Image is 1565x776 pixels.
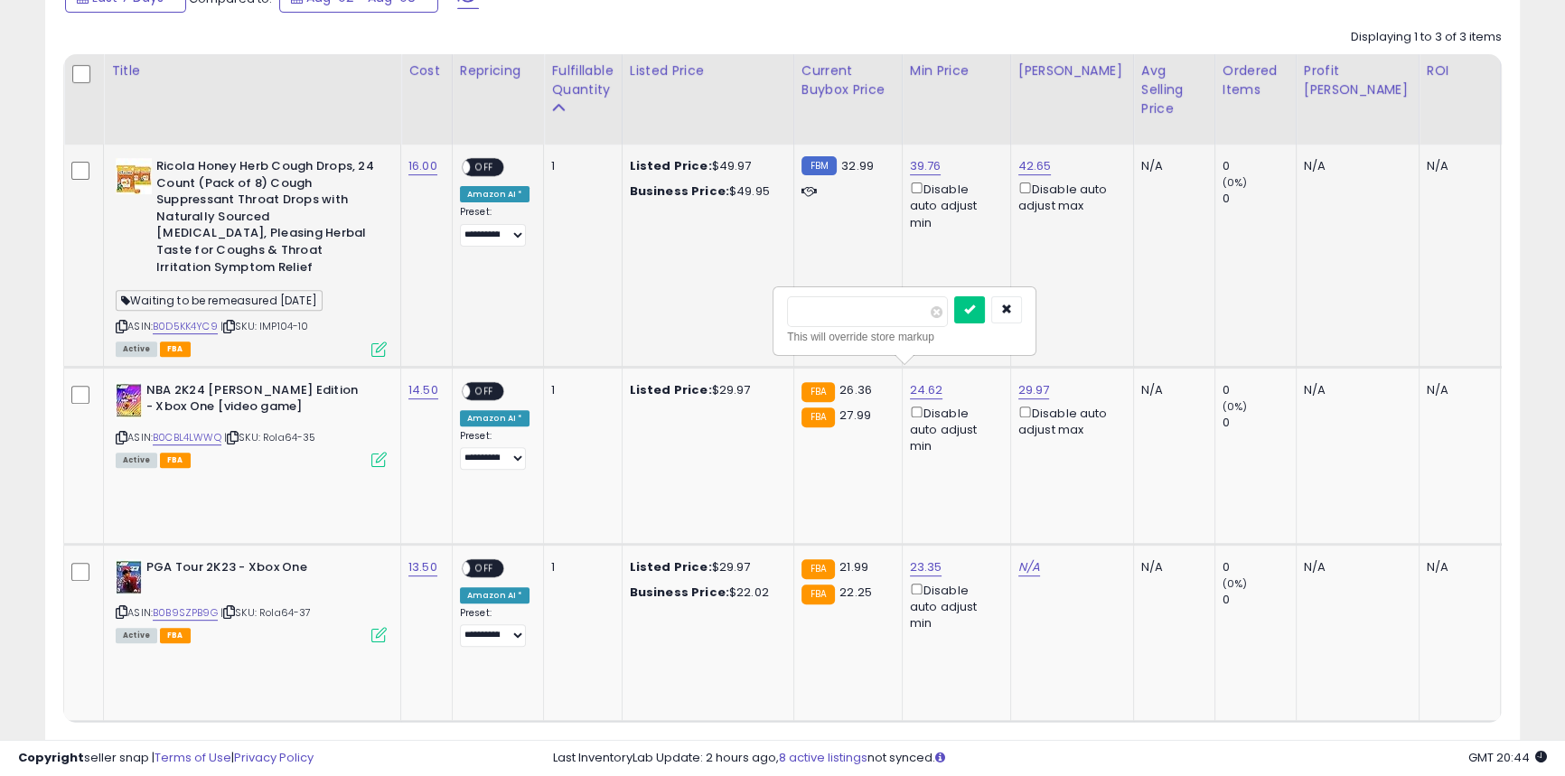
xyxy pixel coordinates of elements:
small: (0%) [1223,576,1248,591]
div: Fulfillable Quantity [551,61,614,99]
a: 14.50 [408,381,438,399]
small: FBA [801,382,835,402]
div: ROI [1427,61,1493,80]
div: $49.95 [630,183,780,200]
img: 51rRa6RsScL._SL40_.jpg [116,382,142,418]
div: N/A [1304,382,1405,398]
div: $29.97 [630,382,780,398]
div: N/A [1141,559,1201,575]
div: Disable auto adjust max [1018,403,1120,438]
a: 39.76 [910,157,942,175]
div: Ordered Items [1223,61,1289,99]
small: FBA [801,559,835,579]
div: $22.02 [630,584,780,601]
div: 1 [551,382,607,398]
div: N/A [1141,158,1201,174]
div: Current Buybox Price [801,61,895,99]
span: FBA [160,628,191,643]
div: 0 [1223,158,1296,174]
span: 26.36 [839,381,872,398]
b: PGA Tour 2K23 - Xbox One [146,559,366,581]
div: [PERSON_NAME] [1018,61,1126,80]
small: (0%) [1223,399,1248,414]
div: Disable auto adjust min [910,580,997,632]
div: $29.97 [630,559,780,575]
img: 411FcwQC66L._SL40_.jpg [116,559,142,595]
div: N/A [1304,559,1405,575]
div: Min Price [910,61,1003,80]
div: Amazon AI * [460,587,530,603]
span: Waiting to be remeasured [DATE] [116,290,323,311]
span: OFF [470,560,499,575]
a: 8 active listings [779,749,867,766]
div: $49.97 [630,158,780,174]
a: 42.65 [1018,157,1052,175]
div: ASIN: [116,559,387,641]
div: N/A [1141,382,1201,398]
a: 29.97 [1018,381,1050,399]
a: 13.50 [408,558,437,576]
div: Preset: [460,206,530,247]
b: Listed Price: [630,157,712,174]
span: FBA [160,341,191,357]
div: 0 [1223,592,1296,608]
a: 16.00 [408,157,437,175]
div: N/A [1304,158,1405,174]
a: B0B9SZPB9G [153,605,218,621]
div: Listed Price [630,61,786,80]
b: Business Price: [630,584,729,601]
span: All listings currently available for purchase on Amazon [116,453,157,468]
div: Avg Selling Price [1141,61,1207,118]
div: Repricing [460,61,537,80]
div: Cost [408,61,445,80]
div: ASIN: [116,382,387,466]
span: 32.99 [841,157,874,174]
a: B0D5KK4YC9 [153,319,218,334]
div: Displaying 1 to 3 of 3 items [1351,29,1502,46]
small: FBA [801,584,835,604]
b: Listed Price: [630,381,712,398]
span: 22.25 [839,584,872,601]
a: B0CBL4LWWQ [153,430,221,445]
div: Amazon AI * [460,186,530,202]
span: 2025-08-16 20:44 GMT [1468,749,1547,766]
div: Disable auto adjust min [910,403,997,455]
div: This will override store markup [787,328,1022,346]
div: Amazon AI * [460,410,530,426]
small: FBA [801,407,835,427]
span: 21.99 [839,558,868,575]
div: Title [111,61,393,80]
div: Preset: [460,607,530,648]
div: 0 [1223,382,1296,398]
strong: Copyright [18,749,84,766]
img: 5130Vbh4iyL._SL40_.jpg [116,158,152,194]
span: OFF [470,383,499,398]
div: seller snap | | [18,750,314,767]
div: N/A [1427,382,1486,398]
small: (0%) [1223,175,1248,190]
b: NBA 2K24 [PERSON_NAME] Edition - Xbox One [video game] [146,382,366,420]
div: Preset: [460,430,530,471]
span: | SKU: Rola64-37 [220,605,312,620]
div: 1 [551,158,607,174]
div: N/A [1427,158,1486,174]
span: | SKU: IMP104-10 [220,319,309,333]
span: OFF [470,160,499,175]
b: Ricola Honey Herb Cough Drops, 24 Count (Pack of 8) Cough Suppressant Throat Drops with Naturally... [156,158,376,280]
span: FBA [160,453,191,468]
div: 1 [551,559,607,575]
a: Terms of Use [155,749,231,766]
div: Disable auto adjust min [910,179,997,231]
span: All listings currently available for purchase on Amazon [116,341,157,357]
div: N/A [1427,559,1486,575]
span: All listings currently available for purchase on Amazon [116,628,157,643]
span: | SKU: Rola64-35 [224,430,316,444]
a: 23.35 [910,558,942,576]
small: FBM [801,156,837,175]
div: Profit [PERSON_NAME] [1304,61,1411,99]
a: Privacy Policy [234,749,314,766]
div: Last InventoryLab Update: 2 hours ago, not synced. [553,750,1547,767]
div: 0 [1223,415,1296,431]
span: 27.99 [839,407,871,424]
div: 0 [1223,191,1296,207]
